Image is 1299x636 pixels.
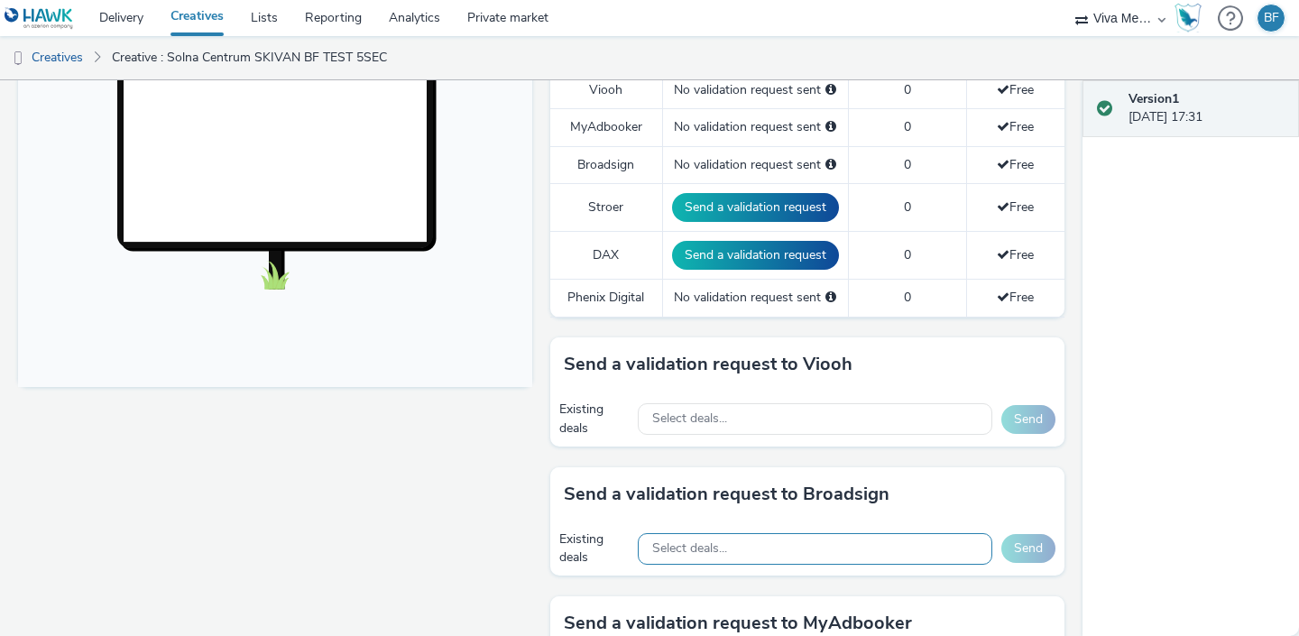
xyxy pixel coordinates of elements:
div: No validation request sent [672,156,839,174]
img: dooh [9,50,27,68]
img: Hawk Academy [1175,4,1202,32]
td: Phenix Digital [550,280,662,317]
span: Free [997,246,1034,263]
div: BF [1264,5,1279,32]
div: Please select a deal below and click on Send to send a validation request to MyAdbooker. [825,118,836,136]
button: Send a validation request [672,193,839,222]
td: Stroer [550,184,662,232]
div: No validation request sent [672,289,839,307]
span: Free [997,81,1034,98]
div: No validation request sent [672,118,839,136]
img: undefined Logo [5,7,74,30]
div: Please select a deal below and click on Send to send a validation request to Viooh. [825,81,836,99]
span: Select deals... [652,541,727,557]
div: [DATE] 17:31 [1129,90,1285,127]
span: 0 [904,246,911,263]
h3: Send a validation request to Broadsign [564,481,889,508]
span: Free [997,118,1034,135]
td: MyAdbooker [550,109,662,146]
div: Please select a deal below and click on Send to send a validation request to Phenix Digital. [825,289,836,307]
span: 0 [904,156,911,173]
button: Send a validation request [672,241,839,270]
td: Viooh [550,71,662,108]
span: 0 [904,81,911,98]
span: Select deals... [652,411,727,427]
button: Send [1001,405,1055,434]
span: 0 [904,118,911,135]
a: Hawk Academy [1175,4,1209,32]
h3: Send a validation request to Viooh [564,351,852,378]
span: Free [997,289,1034,306]
strong: Version 1 [1129,90,1179,107]
span: 0 [904,198,911,216]
div: No validation request sent [672,81,839,99]
span: Free [997,198,1034,216]
span: 0 [904,289,911,306]
div: Existing deals [559,530,629,567]
button: Send [1001,534,1055,563]
a: Creative : Solna Centrum SKIVAN BF TEST 5SEC [103,36,396,79]
td: DAX [550,232,662,280]
div: Existing deals [559,401,629,438]
div: Please select a deal below and click on Send to send a validation request to Broadsign. [825,156,836,174]
td: Broadsign [550,146,662,183]
span: Free [997,156,1034,173]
